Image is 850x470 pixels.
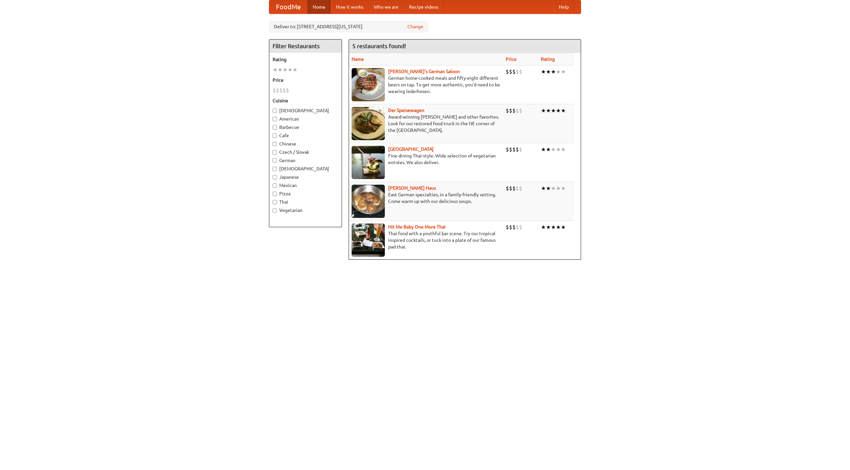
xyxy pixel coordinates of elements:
label: Thai [273,199,338,205]
li: ★ [551,185,556,192]
ng-pluralize: 5 restaurants found! [352,43,406,49]
input: Cafe [273,134,277,138]
li: ★ [283,66,288,73]
li: $ [283,87,286,94]
a: FoodMe [269,0,307,14]
li: $ [516,146,519,153]
label: American [273,116,338,122]
li: ★ [278,66,283,73]
input: [DEMOGRAPHIC_DATA] [273,167,277,171]
li: ★ [546,107,551,114]
input: Thai [273,200,277,204]
a: Name [352,56,364,62]
li: $ [506,107,509,114]
input: German [273,158,277,163]
li: $ [516,68,519,75]
a: Change [407,23,423,30]
a: Der Speisewagen [388,108,424,113]
a: [GEOGRAPHIC_DATA] [388,146,434,152]
label: Vegetarian [273,207,338,214]
li: ★ [546,68,551,75]
li: $ [279,87,283,94]
img: speisewagen.jpg [352,107,385,140]
li: $ [509,146,512,153]
input: Barbecue [273,125,277,130]
li: ★ [541,224,546,231]
a: Help [553,0,574,14]
b: [PERSON_NAME] Haus [388,185,436,191]
li: ★ [551,224,556,231]
a: Recipe videos [404,0,444,14]
p: East German specialties, in a family-friendly setting. Come warm up with our delicious soups. [352,191,500,205]
li: ★ [551,146,556,153]
label: Chinese [273,141,338,147]
input: Czech / Slovak [273,150,277,154]
li: $ [509,224,512,231]
li: ★ [551,68,556,75]
li: ★ [541,146,546,153]
li: $ [516,224,519,231]
li: ★ [541,185,546,192]
img: esthers.jpg [352,68,385,101]
label: Czech / Slovak [273,149,338,155]
h4: Filter Restaurants [269,40,342,53]
h5: Cuisine [273,97,338,104]
li: $ [512,68,516,75]
label: Mexican [273,182,338,189]
li: ★ [556,224,561,231]
li: $ [516,107,519,114]
a: How it works [331,0,369,14]
li: $ [512,185,516,192]
li: $ [509,107,512,114]
li: ★ [541,68,546,75]
p: Award-winning [PERSON_NAME] and other favorites. Look for our restored food truck in the NE corne... [352,114,500,134]
li: ★ [556,68,561,75]
li: $ [509,68,512,75]
li: $ [519,185,522,192]
p: Thai food with a youthful bar scene. Try our tropical inspired cocktails, or tuck into a plate of... [352,230,500,250]
label: Barbecue [273,124,338,131]
a: Hit Me Baby One More Thai [388,224,446,230]
div: Deliver to: [STREET_ADDRESS][US_STATE] [269,21,428,33]
li: $ [516,185,519,192]
li: ★ [561,146,566,153]
a: [PERSON_NAME]'s German Saloon [388,69,460,74]
li: ★ [556,146,561,153]
label: Pizza [273,190,338,197]
label: [DEMOGRAPHIC_DATA] [273,165,338,172]
input: American [273,117,277,121]
h5: Price [273,77,338,83]
li: $ [519,68,522,75]
a: Who we are [369,0,404,14]
label: [DEMOGRAPHIC_DATA] [273,107,338,114]
li: $ [506,68,509,75]
li: $ [512,107,516,114]
li: $ [506,224,509,231]
li: $ [519,224,522,231]
input: Japanese [273,175,277,179]
a: Home [307,0,331,14]
h5: Rating [273,56,338,63]
li: $ [506,185,509,192]
label: Japanese [273,174,338,180]
input: Vegetarian [273,208,277,213]
li: $ [506,146,509,153]
li: ★ [556,185,561,192]
li: $ [512,224,516,231]
li: ★ [273,66,278,73]
a: Price [506,56,517,62]
li: $ [519,107,522,114]
img: babythai.jpg [352,224,385,257]
label: Cafe [273,132,338,139]
input: Mexican [273,183,277,188]
p: German home-cooked meals and fifty-eight different beers on tap. To get more authentic, you'd nee... [352,75,500,95]
li: ★ [561,107,566,114]
li: $ [273,87,276,94]
img: kohlhaus.jpg [352,185,385,218]
li: ★ [546,224,551,231]
li: ★ [546,185,551,192]
li: $ [286,87,289,94]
